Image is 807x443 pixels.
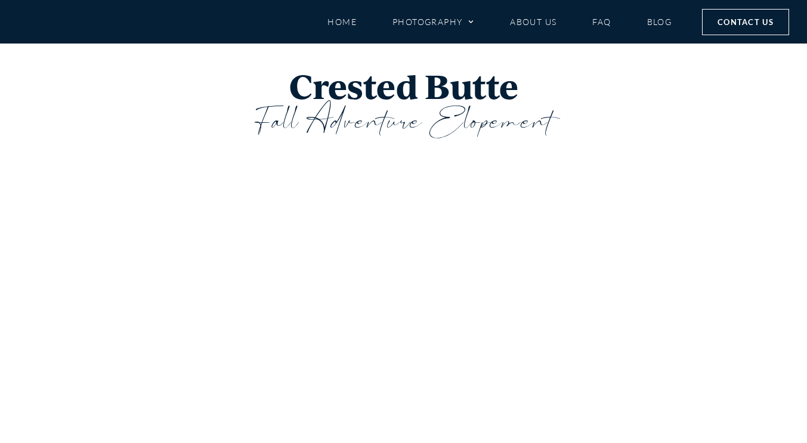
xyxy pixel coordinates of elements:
[510,11,556,32] a: About Us
[327,11,672,32] nav: Menu
[702,9,789,35] a: Contact Us
[327,11,357,32] a: Home
[392,11,474,32] a: Photography
[46,106,762,138] h3: Fall Adventure Elopement
[592,11,611,32] a: FAQ
[17,5,119,39] img: Mountain Magic Media photography logo Crested Butte Photographer
[647,11,672,32] a: Blog
[46,67,762,106] h1: Crested Butte
[718,16,774,29] span: Contact Us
